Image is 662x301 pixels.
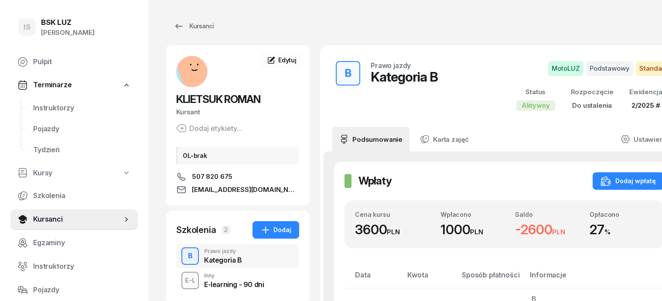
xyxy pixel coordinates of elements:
a: Pojazdy [10,280,138,301]
div: E-learning - 90 dni [204,281,264,288]
div: Inny [204,273,264,278]
a: 507 820 675 [176,171,299,182]
a: Kursy [10,163,138,183]
div: 1000 [440,222,504,238]
button: B [336,61,360,86]
a: Instruktorzy [10,256,138,277]
span: 2/2025 # [631,101,660,109]
th: Kwota [402,269,457,288]
h2: Wpłaty [358,174,392,188]
a: Tydzień [26,140,138,161]
div: Opłacono [590,211,653,218]
div: Aktywny [516,100,555,111]
span: Instruktorzy [33,261,131,272]
small: PLN [470,228,483,236]
span: Tydzień [33,144,131,156]
div: OL-brak [176,147,299,164]
button: Dodaj [253,221,299,239]
span: Edytuj [278,56,297,64]
th: Data [345,269,402,288]
div: Status [516,86,555,98]
span: Egzaminy [33,237,131,249]
a: Kursanci [10,209,138,230]
a: Terminarze [10,75,138,95]
small: PLN [552,228,565,236]
button: BPrawo jazdyKategoria B [176,244,299,268]
div: [PERSON_NAME] [41,27,95,38]
div: Saldo [515,211,579,218]
div: B [341,65,355,82]
a: Pulpit [10,51,138,72]
small: PLN [387,228,400,236]
a: Egzaminy [10,233,138,253]
button: B [181,247,199,265]
div: Prawo jazdy [371,62,411,69]
span: Do ustalenia [572,101,612,109]
div: Cena kursu [355,211,430,218]
a: Instruktorzy [26,98,138,119]
span: 507 820 675 [192,171,232,182]
span: Kursy [33,168,52,179]
div: Prawo jazdy [204,249,242,254]
div: Szkolenia [176,224,216,236]
span: Pojazdy [33,123,131,135]
th: Informacje [525,269,598,288]
a: Kursanci [166,17,222,35]
button: E-LInnyE-learning - 90 dni [176,268,299,293]
span: KLIETSUK ROMAN [176,93,260,106]
div: E-L [181,275,199,286]
th: Sposób płatności [457,269,525,288]
a: [EMAIL_ADDRESS][DOMAIN_NAME] [176,185,299,195]
span: Terminarze [33,79,72,91]
a: Szkolenia [10,185,138,206]
a: Podsumowanie [332,127,409,151]
span: Podstawowy [586,61,633,76]
button: Dodaj etykiety... [176,123,242,133]
small: % [604,228,611,236]
div: Rozpoczęcie [571,86,614,98]
span: Pojazdy [33,284,131,296]
span: MotoLUZ [548,61,584,76]
span: 2 [222,226,230,234]
div: B [184,249,196,263]
span: Instruktorzy [33,103,131,114]
div: Kategoria B [371,69,438,85]
div: Dodaj wpłatę [601,176,656,186]
div: Kursant [176,106,299,118]
div: Kursanci [174,21,214,31]
a: Pojazdy [26,119,138,140]
span: Szkolenia [33,190,131,202]
div: Wpłacono [440,211,504,218]
div: Dodaj [260,225,291,235]
div: Kategoria B [204,257,242,263]
span: Kursanci [33,214,122,225]
button: E-L [181,272,199,289]
span: Pulpit [33,56,131,68]
div: 27 [590,222,653,238]
div: BSK LUZ [41,19,95,26]
div: -2600 [515,222,579,238]
a: Karta zajęć [413,127,476,151]
div: 3600 [355,222,430,238]
span: [EMAIL_ADDRESS][DOMAIN_NAME] [192,185,299,195]
a: Edytuj [261,52,303,68]
span: IS [24,24,31,31]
